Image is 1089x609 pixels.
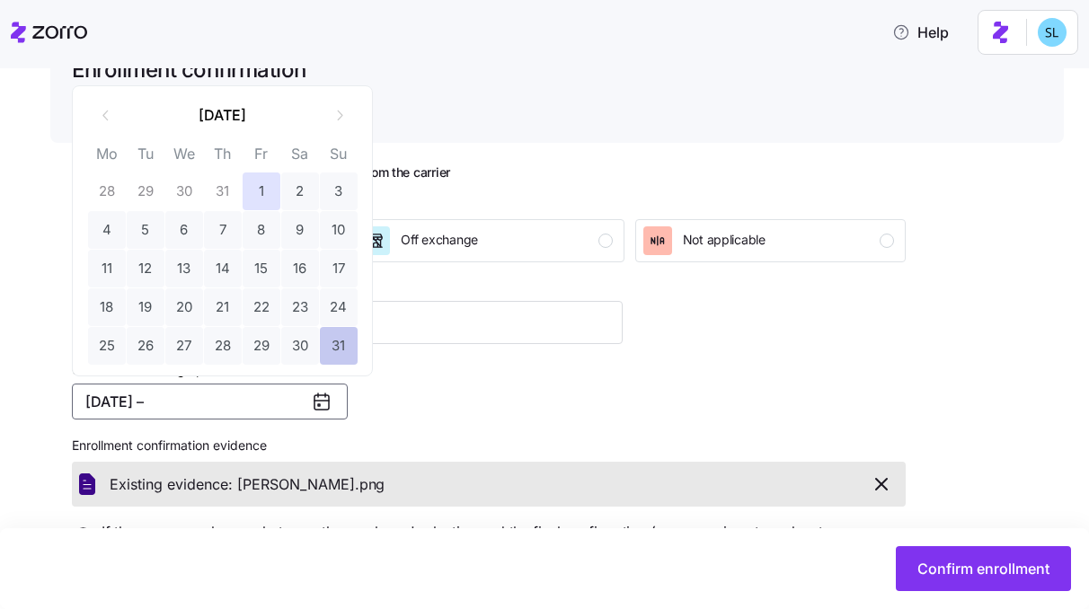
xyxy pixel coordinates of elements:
button: 30 July 2025 [165,172,203,210]
th: Tu [126,142,164,172]
button: 3 August 2025 [320,172,358,210]
th: Sa [280,142,319,172]
button: 23 August 2025 [281,288,319,326]
span: Help [892,22,949,43]
button: 19 August 2025 [127,288,164,326]
button: 31 July 2025 [204,172,242,210]
button: 11 August 2025 [88,250,126,287]
th: Th [203,142,242,172]
button: Confirm enrollment [896,546,1071,591]
span: If there are any changes between the employee's election and the final confirmation (e.g., premiu... [102,521,906,566]
button: 1 August 2025 [243,172,280,210]
button: 16 August 2025 [281,250,319,287]
span: Not applicable [683,231,766,249]
img: 7c620d928e46699fcfb78cede4daf1d1 [1038,18,1067,47]
button: 18 August 2025 [88,288,126,326]
button: 6 August 2025 [165,211,203,249]
button: 7 August 2025 [204,211,242,249]
th: Mo [87,142,126,172]
button: 24 August 2025 [320,288,358,326]
span: Off exchange [401,231,478,249]
button: 30 August 2025 [281,327,319,365]
button: 28 August 2025 [204,327,242,365]
button: 22 August 2025 [243,288,280,326]
span: Confirm enrollment [917,558,1049,579]
button: 21 August 2025 [204,288,242,326]
button: 17 August 2025 [320,250,358,287]
button: 27 August 2025 [165,327,203,365]
button: 14 August 2025 [204,250,242,287]
button: 29 August 2025 [243,327,280,365]
button: 8 August 2025 [243,211,280,249]
th: Fr [242,142,280,172]
button: 20 August 2025 [165,288,203,326]
th: Su [319,142,358,172]
button: 15 August 2025 [243,250,280,287]
h1: Enrollment confirmation [72,56,306,84]
button: 25 August 2025 [88,327,126,365]
button: 31 August 2025 [320,327,358,365]
span: Enrollment confirmation evidence [72,437,267,455]
span: Existing evidence: [PERSON_NAME]. [110,473,359,496]
button: 4 August 2025 [88,211,126,249]
button: [DATE] [125,97,320,135]
button: 9 August 2025 [281,211,319,249]
button: Help [878,14,963,50]
button: 26 August 2025 [127,327,164,365]
button: 28 July 2025 [88,172,126,210]
button: 29 July 2025 [127,172,164,210]
button: 13 August 2025 [165,250,203,287]
span: png [359,473,385,496]
button: 5 August 2025 [127,211,164,249]
th: We [164,142,203,172]
button: 10 August 2025 [320,211,358,249]
button: 12 August 2025 [127,250,164,287]
button: 2 August 2025 [281,172,319,210]
h2: Finalize enrollment details and verify confirmation from the carrier [72,164,906,181]
button: [DATE] – [72,384,348,419]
